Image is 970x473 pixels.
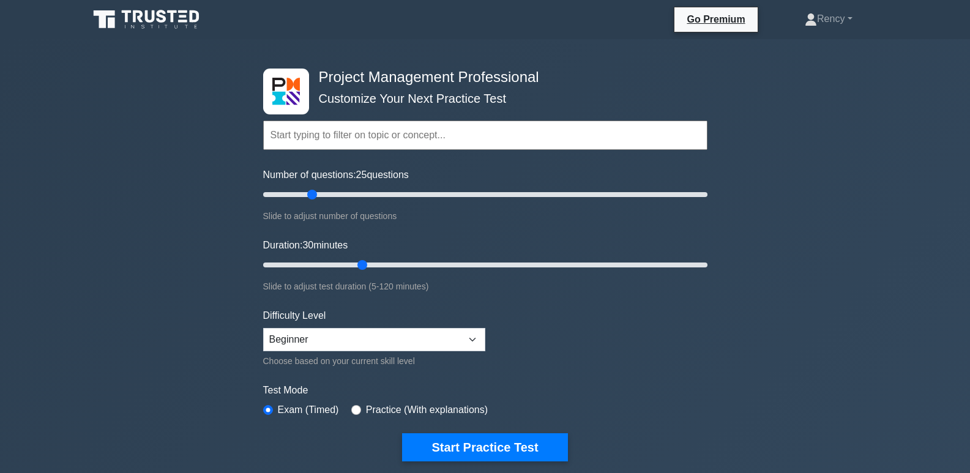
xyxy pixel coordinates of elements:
[263,209,707,223] div: Slide to adjust number of questions
[263,383,707,398] label: Test Mode
[679,12,752,27] a: Go Premium
[278,403,339,417] label: Exam (Timed)
[366,403,488,417] label: Practice (With explanations)
[263,238,348,253] label: Duration: minutes
[263,279,707,294] div: Slide to adjust test duration (5-120 minutes)
[263,168,409,182] label: Number of questions: questions
[302,240,313,250] span: 30
[402,433,567,461] button: Start Practice Test
[263,308,326,323] label: Difficulty Level
[356,169,367,180] span: 25
[775,7,881,31] a: Rency
[263,121,707,150] input: Start typing to filter on topic or concept...
[263,354,485,368] div: Choose based on your current skill level
[314,69,647,86] h4: Project Management Professional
